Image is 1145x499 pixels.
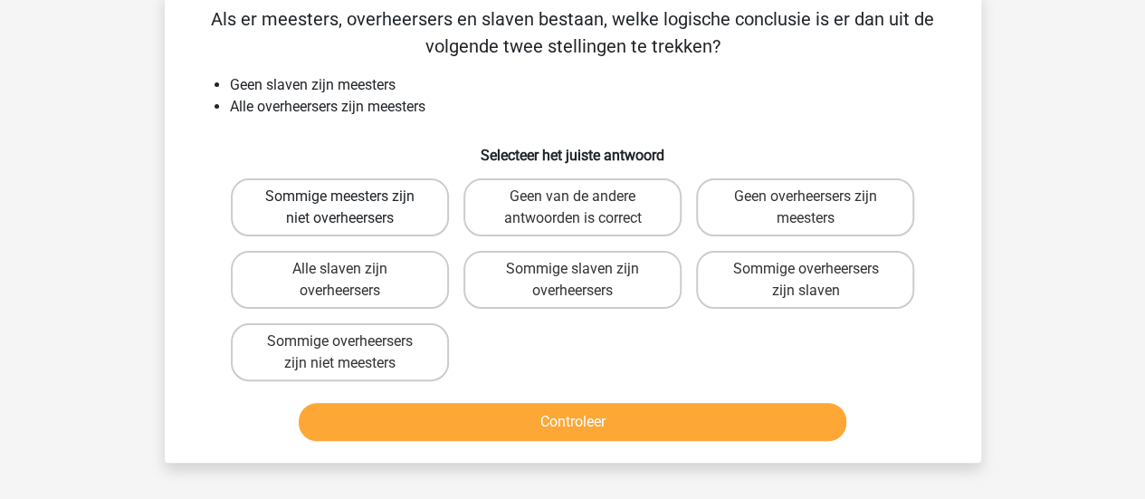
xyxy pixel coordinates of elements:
label: Sommige meesters zijn niet overheersers [231,178,449,236]
label: Sommige slaven zijn overheersers [463,251,682,309]
label: Sommige overheersers zijn slaven [696,251,914,309]
label: Geen overheersers zijn meesters [696,178,914,236]
label: Geen van de andere antwoorden is correct [463,178,682,236]
label: Alle slaven zijn overheersers [231,251,449,309]
button: Controleer [299,403,846,441]
p: Als er meesters, overheersers en slaven bestaan, welke logische conclusie is er dan uit de volgen... [194,5,952,60]
h6: Selecteer het juiste antwoord [194,132,952,164]
li: Alle overheersers zijn meesters [230,96,952,118]
label: Sommige overheersers zijn niet meesters [231,323,449,381]
li: Geen slaven zijn meesters [230,74,952,96]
